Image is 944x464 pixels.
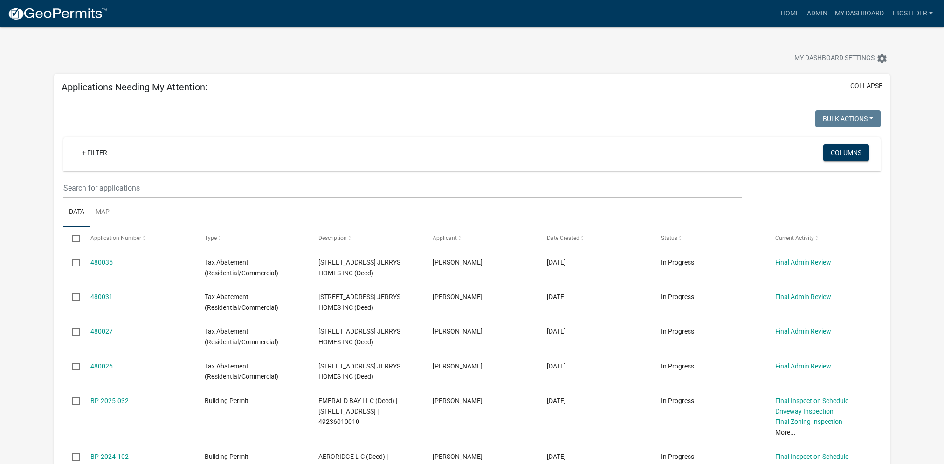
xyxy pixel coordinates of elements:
span: Building Permit [205,453,248,460]
a: Final Zoning Inspection [775,418,842,425]
a: 480027 [90,328,113,335]
a: Final Inspection Schedule [775,453,848,460]
span: 313 N 19TH ST JERRYS HOMES INC (Deed) [318,293,400,311]
span: My Dashboard Settings [794,53,875,64]
span: EMERALD BAY LLC (Deed) | 2103 N JEFFERSON WAY | 49236010010 [318,397,397,426]
span: In Progress [661,259,694,266]
datatable-header-cell: Date Created [538,227,652,249]
span: Status [661,235,677,241]
datatable-header-cell: Status [652,227,766,249]
button: My Dashboard Settingssettings [787,49,895,68]
span: Tax Abatement (Residential/Commercial) [205,293,278,311]
span: 305 N 19TH ST JERRYS HOMES INC (Deed) [318,259,400,277]
span: Tax Abatement (Residential/Commercial) [205,259,278,277]
span: 01/14/2025 [547,397,566,404]
span: Application Number [90,235,141,241]
span: adam [433,362,482,370]
span: 09/17/2025 [547,259,566,266]
span: 09/17/2025 [547,362,566,370]
span: 09/17/2025 [547,293,566,300]
span: Type [205,235,217,241]
a: More... [775,429,796,436]
a: Admin [803,5,831,22]
datatable-header-cell: Application Number [82,227,196,249]
span: adam [433,293,482,300]
span: 307 N 19TH ST JERRYS HOMES INC (Deed) [318,362,400,381]
datatable-header-cell: Description [310,227,424,249]
span: 09/17/2025 [547,328,566,335]
input: Search for applications [63,178,742,198]
button: Columns [823,144,869,161]
a: 480026 [90,362,113,370]
datatable-header-cell: Applicant [424,227,538,249]
span: adam [433,328,482,335]
a: Final Admin Review [775,328,831,335]
span: Tax Abatement (Residential/Commercial) [205,328,278,346]
span: Angie Steigerwald [433,397,482,404]
span: In Progress [661,293,694,300]
span: adam [433,259,482,266]
span: 07/31/2024 [547,453,566,460]
span: Applicant [433,235,457,241]
span: In Progress [661,328,694,335]
a: + Filter [75,144,115,161]
a: tbosteder [888,5,937,22]
span: 311 N 19TH ST JERRYS HOMES INC (Deed) [318,328,400,346]
span: Building Permit [205,397,248,404]
a: Home [777,5,803,22]
span: In Progress [661,453,694,460]
span: In Progress [661,397,694,404]
span: Current Activity [775,235,814,241]
span: tyler [433,453,482,460]
a: My Dashboard [831,5,888,22]
button: collapse [850,81,882,91]
span: In Progress [661,362,694,370]
a: Final Admin Review [775,259,831,266]
button: Bulk Actions [815,110,881,127]
a: 480031 [90,293,113,300]
h5: Applications Needing My Attention: [62,82,207,93]
span: Tax Abatement (Residential/Commercial) [205,362,278,381]
datatable-header-cell: Type [195,227,310,249]
a: Data [63,198,90,227]
a: BP-2025-032 [90,397,129,404]
datatable-header-cell: Select [63,227,81,249]
span: Date Created [547,235,579,241]
a: Final Admin Review [775,293,831,300]
span: Description [318,235,347,241]
datatable-header-cell: Current Activity [766,227,880,249]
a: Map [90,198,115,227]
a: Driveway Inspection [775,408,834,415]
a: Final Inspection Schedule [775,397,848,404]
a: BP-2024-102 [90,453,129,460]
a: 480035 [90,259,113,266]
a: Final Admin Review [775,362,831,370]
i: settings [876,53,888,64]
